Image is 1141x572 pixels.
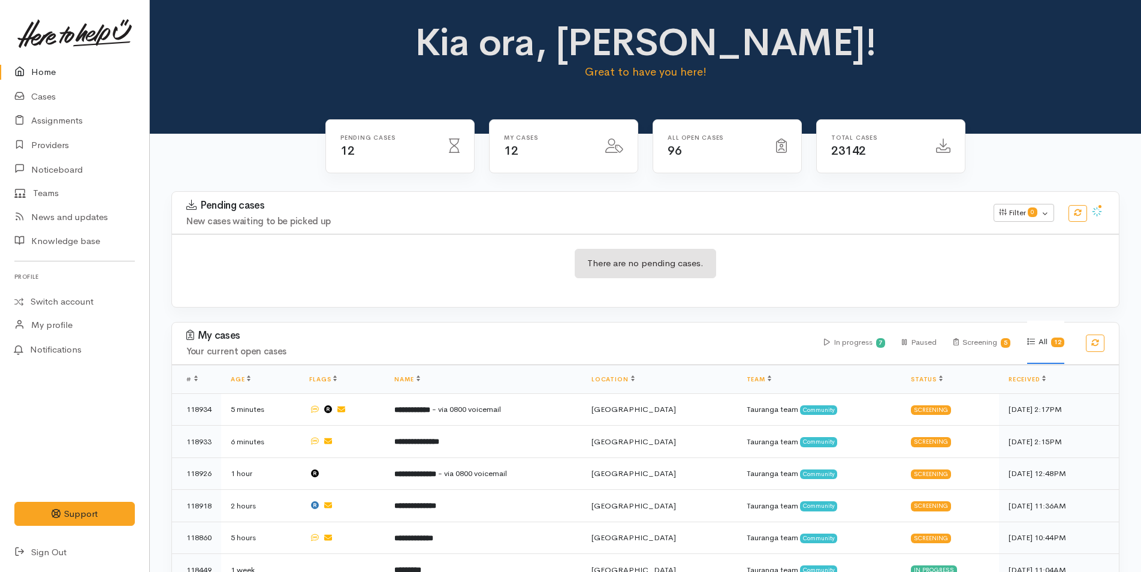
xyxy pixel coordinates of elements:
p: Great to have you here! [412,64,879,80]
div: Screening [911,469,951,479]
a: Team [747,375,771,383]
span: 0 [1028,207,1037,217]
div: Screening [911,501,951,511]
span: Community [800,437,838,447]
h4: Your current open cases [186,347,810,357]
h4: New cases waiting to be picked up [186,216,979,227]
span: - via 0800 voicemail [432,404,501,414]
div: Screening [953,321,1011,364]
span: [GEOGRAPHIC_DATA] [591,468,676,478]
td: 5 minutes [221,393,300,426]
td: 118926 [172,457,221,490]
a: Name [394,375,419,383]
h6: Pending cases [340,134,434,141]
td: 1 hour [221,457,300,490]
span: 12 [504,143,518,158]
td: [DATE] 2:17PM [999,393,1119,426]
span: Community [800,534,838,543]
td: Tauranga team [737,522,902,554]
div: Screening [911,534,951,543]
a: Location [591,375,634,383]
button: Filter0 [994,204,1054,222]
span: 23142 [831,143,866,158]
td: 6 minutes [221,426,300,458]
h6: My cases [504,134,591,141]
span: Community [800,469,838,479]
td: [DATE] 11:36AM [999,490,1119,522]
td: 2 hours [221,490,300,522]
td: Tauranga team [737,490,902,522]
td: 118918 [172,490,221,522]
h6: Profile [14,269,135,285]
a: Received [1009,375,1046,383]
a: Status [911,375,943,383]
td: Tauranga team [737,457,902,490]
div: All [1027,321,1064,364]
td: [DATE] 12:48PM [999,457,1119,490]
span: 12 [340,143,354,158]
div: Paused [902,321,936,364]
div: In progress [824,321,886,364]
td: [DATE] 10:44PM [999,522,1119,554]
td: 118934 [172,393,221,426]
b: 12 [1054,338,1061,346]
button: Support [14,502,135,526]
span: [GEOGRAPHIC_DATA] [591,501,676,511]
a: Flags [309,375,337,383]
td: 118860 [172,522,221,554]
b: 5 [1004,339,1007,347]
td: [DATE] 2:15PM [999,426,1119,458]
span: # [186,375,198,383]
span: [GEOGRAPHIC_DATA] [591,436,676,447]
td: Tauranga team [737,426,902,458]
span: [GEOGRAPHIC_DATA] [591,404,676,414]
span: Community [800,501,838,511]
h6: All Open cases [668,134,762,141]
div: There are no pending cases. [575,249,716,278]
a: Age [231,375,250,383]
h3: My cases [186,330,810,342]
span: - via 0800 voicemail [438,468,507,478]
span: Community [800,405,838,415]
h1: Kia ora, [PERSON_NAME]! [412,22,879,64]
td: Tauranga team [737,393,902,426]
span: [GEOGRAPHIC_DATA] [591,532,676,543]
h6: Total cases [831,134,922,141]
h3: Pending cases [186,200,979,212]
td: 118933 [172,426,221,458]
b: 7 [879,339,882,347]
td: 5 hours [221,522,300,554]
span: 96 [668,143,681,158]
div: Screening [911,405,951,415]
div: Screening [911,437,951,447]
